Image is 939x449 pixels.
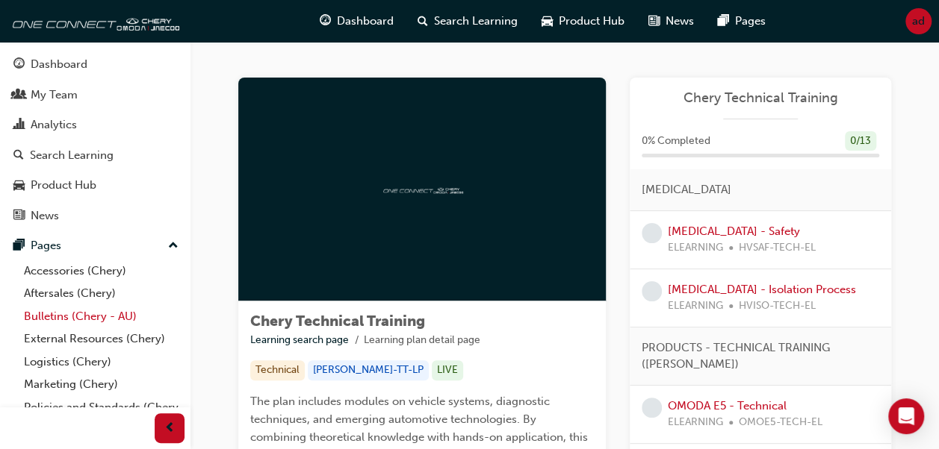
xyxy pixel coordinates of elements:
[18,327,185,351] a: External Resources (Chery)
[250,360,305,380] div: Technical
[642,223,662,243] span: learningRecordVerb_NONE-icon
[912,13,925,30] span: ad
[13,210,25,223] span: news-icon
[406,6,530,37] a: search-iconSearch Learning
[18,282,185,305] a: Aftersales (Chery)
[735,13,766,30] span: Pages
[13,89,25,102] span: people-icon
[18,351,185,374] a: Logistics (Chery)
[13,239,25,253] span: pages-icon
[668,414,723,431] span: ELEARNING
[31,87,78,104] div: My Team
[706,6,778,37] a: pages-iconPages
[6,172,185,199] a: Product Hub
[6,111,185,139] a: Analytics
[642,181,731,198] span: [MEDICAL_DATA]
[739,239,816,257] span: HVSAF-TECH-EL
[636,6,706,37] a: news-iconNews
[31,116,77,134] div: Analytics
[432,360,463,380] div: LIVE
[418,12,428,31] span: search-icon
[6,232,185,260] button: Pages
[559,13,625,30] span: Product Hub
[250,333,349,346] a: Learning search page
[6,81,185,109] a: My Team
[718,12,729,31] span: pages-icon
[648,12,660,31] span: news-icon
[168,236,179,256] span: up-icon
[320,12,331,31] span: guage-icon
[530,6,636,37] a: car-iconProduct Hub
[434,13,518,30] span: Search Learning
[13,179,25,192] span: car-icon
[888,398,924,434] div: Open Intercom Messenger
[642,90,879,107] a: Chery Technical Training
[6,51,185,78] a: Dashboard
[18,260,185,283] a: Accessories (Chery)
[739,414,822,431] span: OMOE5-TECH-EL
[542,12,553,31] span: car-icon
[668,399,787,412] a: OMODA E5 - Technical
[381,182,463,196] img: oneconnect
[642,133,710,150] span: 0 % Completed
[31,237,61,254] div: Pages
[6,48,185,232] button: DashboardMy TeamAnalyticsSearch LearningProduct HubNews
[30,147,114,164] div: Search Learning
[642,281,662,301] span: learningRecordVerb_NONE-icon
[31,177,96,194] div: Product Hub
[905,8,932,34] button: ad
[250,313,425,330] span: Chery Technical Training
[31,56,87,73] div: Dashboard
[308,6,406,37] a: guage-iconDashboard
[668,239,723,257] span: ELEARNING
[13,119,25,132] span: chart-icon
[31,207,59,224] div: News
[7,6,179,36] img: oneconnect
[668,283,856,296] a: [MEDICAL_DATA] - Isolation Process
[642,339,867,373] span: PRODUCTS - TECHNICAL TRAINING ([PERSON_NAME])
[18,396,185,436] a: Policies and Standards (Chery -AU)
[668,298,723,315] span: ELEARNING
[164,419,176,438] span: prev-icon
[6,142,185,169] a: Search Learning
[668,224,800,238] a: [MEDICAL_DATA] - Safety
[845,131,876,151] div: 0 / 13
[18,373,185,396] a: Marketing (Chery)
[6,202,185,230] a: News
[666,13,694,30] span: News
[13,58,25,72] span: guage-icon
[364,332,480,349] li: Learning plan detail page
[13,149,24,163] span: search-icon
[308,360,429,380] div: [PERSON_NAME]-TT-LP
[739,298,816,315] span: HVISO-TECH-EL
[337,13,394,30] span: Dashboard
[642,398,662,418] span: learningRecordVerb_NONE-icon
[18,305,185,328] a: Bulletins (Chery - AU)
